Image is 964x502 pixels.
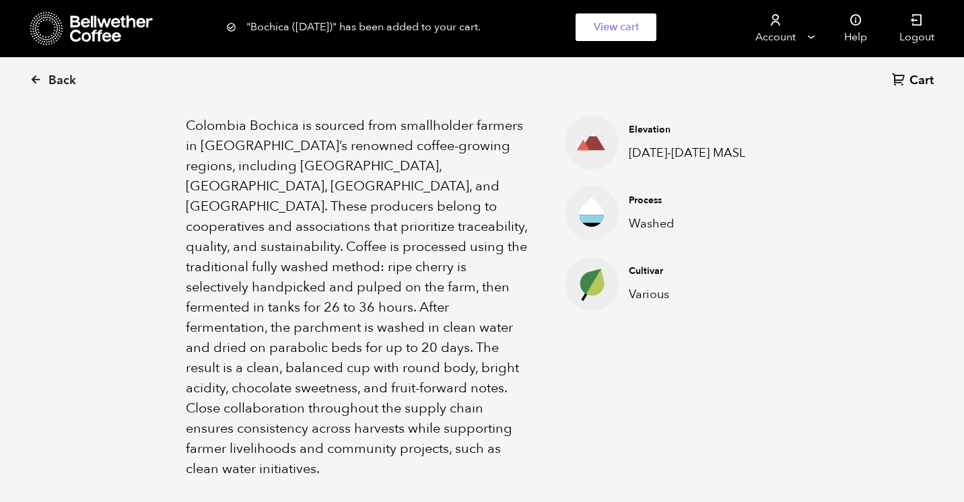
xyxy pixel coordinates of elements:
[629,285,757,303] p: Various
[892,72,937,90] a: Cart
[226,13,738,41] div: "Bochica ([DATE])" has been added to your cart.
[48,73,76,89] span: Back
[186,116,531,479] p: Colombia Bochica is sourced from smallholder farmers in [GEOGRAPHIC_DATA]’s renowned coffee-growi...
[576,13,656,41] a: View cart
[629,144,757,162] p: [DATE]-[DATE] MASL
[629,215,757,233] p: Washed
[629,123,757,137] h4: Elevation
[629,264,757,278] h4: Cultivar
[909,73,934,89] span: Cart
[629,194,757,207] h4: Process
